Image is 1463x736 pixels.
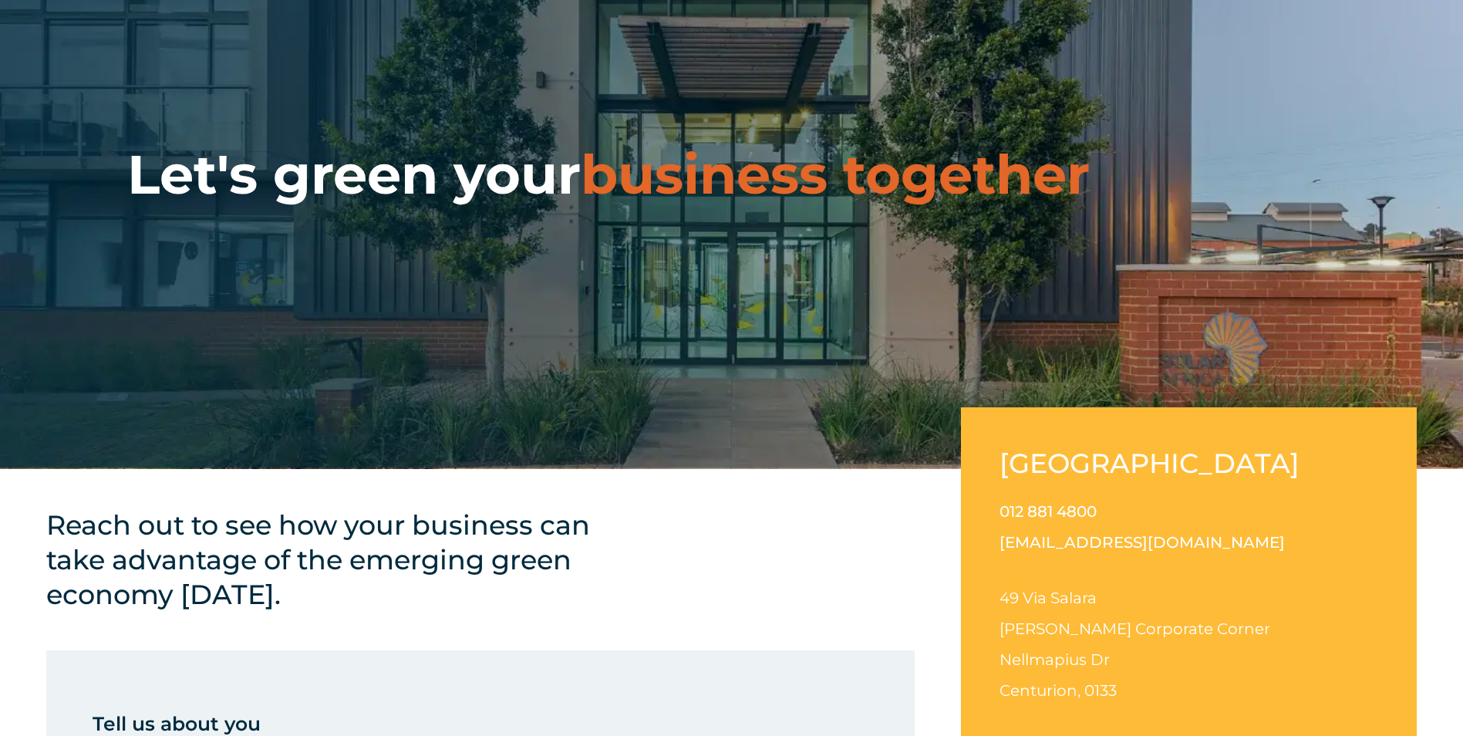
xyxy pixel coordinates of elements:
[999,620,1270,638] span: [PERSON_NAME] Corporate Corner
[999,533,1285,552] a: [EMAIL_ADDRESS][DOMAIN_NAME]
[999,589,1097,607] span: 49 Via Salara
[46,508,625,612] h4: Reach out to see how your business can take advantage of the emerging green economy [DATE].
[999,681,1117,700] span: Centurion, 0133
[999,502,1097,521] a: 012 881 4800
[127,142,1090,208] h1: Let's green your
[999,446,1312,481] h2: [GEOGRAPHIC_DATA]
[581,141,1090,208] span: business together
[999,650,1110,669] span: Nellmapius Dr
